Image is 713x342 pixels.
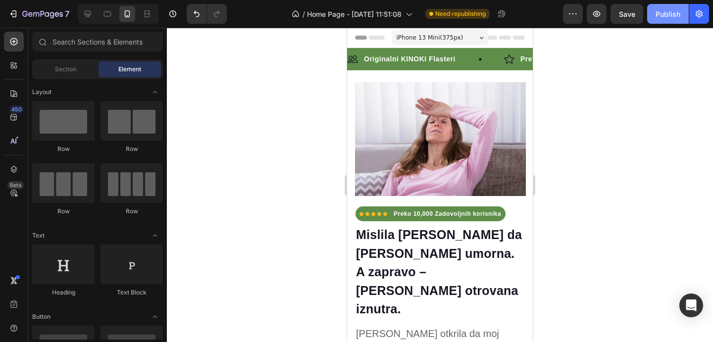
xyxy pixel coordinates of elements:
[611,4,643,24] button: Save
[147,228,163,244] span: Toggle open
[147,84,163,100] span: Toggle open
[32,231,45,240] span: Text
[187,4,227,24] div: Undo/Redo
[647,4,689,24] button: Publish
[32,145,95,153] div: Row
[9,200,175,288] strong: Mislila [PERSON_NAME] da [PERSON_NAME] umorna. A zapravo – [PERSON_NAME] otrovana iznutra.
[101,207,163,216] div: Row
[101,288,163,297] div: Text Block
[118,65,141,74] span: Element
[656,9,680,19] div: Publish
[173,27,298,35] strong: Preko 10,000 Zadovoljnih mušterija
[101,145,163,153] div: Row
[147,309,163,325] span: Toggle open
[47,183,154,190] strong: Preko 10,000 Zadovoljnih korisnika
[679,293,703,317] div: Open Intercom Messenger
[307,9,402,19] span: Home Page - [DATE] 11:51:08
[435,9,486,18] span: Need republishing
[4,4,74,24] button: 7
[32,312,51,321] span: Button
[32,207,95,216] div: Row
[9,105,24,113] div: 450
[65,8,69,20] p: 7
[32,32,163,51] input: Search Sections & Elements
[55,65,76,74] span: Section
[347,28,533,342] iframe: Design area
[8,54,179,168] img: gempages_580184976394290164-d908d5de-8909-464b-b2e7-20ccf9f14345.webp
[619,10,635,18] span: Save
[32,288,95,297] div: Heading
[303,9,305,19] span: /
[32,88,51,97] span: Layout
[7,181,24,189] div: Beta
